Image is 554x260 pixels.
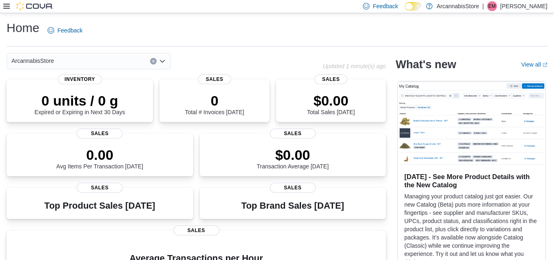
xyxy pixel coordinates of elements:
[34,92,125,109] p: 0 units / 0 g
[44,201,155,211] h3: Top Product Sales [DATE]
[257,147,329,163] p: $0.00
[44,22,86,39] a: Feedback
[307,92,355,109] p: $0.00
[185,92,244,109] p: 0
[56,147,143,170] div: Avg Items Per Transaction [DATE]
[159,58,166,64] button: Open list of options
[323,63,386,69] p: Updated 1 minute(s) ago
[11,56,54,66] span: ArcannabisStore
[396,58,456,71] h2: What's new
[500,1,547,11] p: [PERSON_NAME]
[405,2,422,11] input: Dark Mode
[437,1,479,11] p: ArcannabisStore
[16,2,53,10] img: Cova
[77,183,123,193] span: Sales
[543,62,547,67] svg: External link
[270,183,316,193] span: Sales
[373,2,398,10] span: Feedback
[173,225,219,235] span: Sales
[307,92,355,115] div: Total Sales [DATE]
[57,26,82,35] span: Feedback
[482,1,484,11] p: |
[270,129,316,138] span: Sales
[488,1,496,11] span: EM
[487,1,497,11] div: Eula Manzano
[56,147,143,163] p: 0.00
[77,129,123,138] span: Sales
[34,92,125,115] div: Expired or Expiring in Next 30 Days
[198,74,231,84] span: Sales
[58,74,102,84] span: Inventory
[315,74,347,84] span: Sales
[404,173,539,189] h3: [DATE] - See More Product Details with the New Catalog
[7,20,39,36] h1: Home
[150,58,157,64] button: Clear input
[241,201,344,211] h3: Top Brand Sales [DATE]
[257,147,329,170] div: Transaction Average [DATE]
[185,92,244,115] div: Total # Invoices [DATE]
[521,61,547,68] a: View allExternal link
